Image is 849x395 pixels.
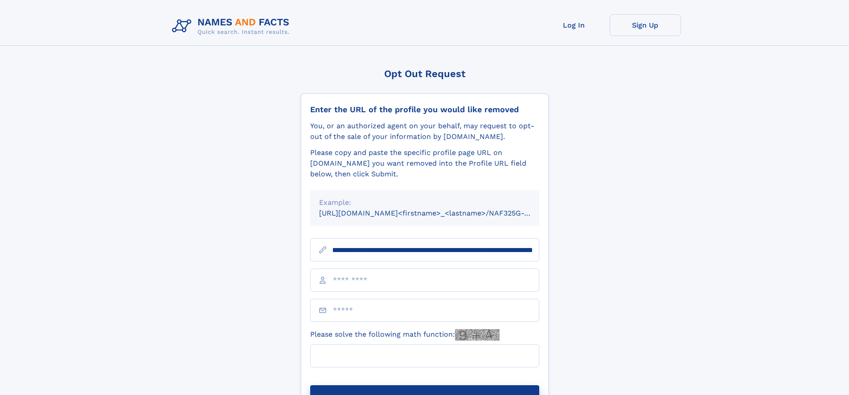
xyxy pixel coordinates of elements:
[310,329,500,341] label: Please solve the following math function:
[319,209,556,217] small: [URL][DOMAIN_NAME]<firstname>_<lastname>/NAF325G-xxxxxxxx
[168,14,297,38] img: Logo Names and Facts
[310,121,539,142] div: You, or an authorized agent on your behalf, may request to opt-out of the sale of your informatio...
[610,14,681,36] a: Sign Up
[538,14,610,36] a: Log In
[319,197,530,208] div: Example:
[310,105,539,114] div: Enter the URL of the profile you would like removed
[310,147,539,179] div: Please copy and paste the specific profile page URL on [DOMAIN_NAME] you want removed into the Pr...
[301,68,549,79] div: Opt Out Request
